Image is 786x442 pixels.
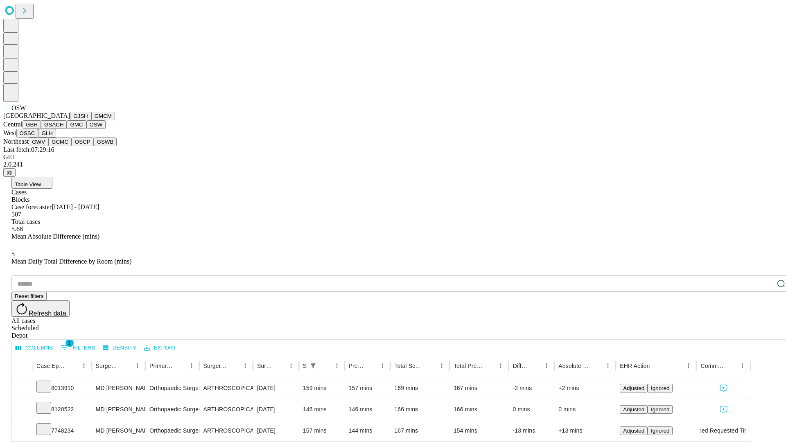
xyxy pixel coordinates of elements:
[11,250,15,257] span: 5
[11,258,131,265] span: Mean Daily Total Difference by Room (mins)
[394,420,445,441] div: 167 mins
[67,360,78,372] button: Sort
[513,420,550,441] div: -13 mins
[394,363,424,369] div: Total Scheduled Duration
[67,120,86,129] button: GMC
[11,203,52,210] span: Case forecaster
[48,138,72,146] button: GCMC
[303,363,307,369] div: Scheduled In Room Duration
[86,120,106,129] button: OSW
[495,360,506,372] button: Menu
[620,405,648,414] button: Adjusted
[203,363,227,369] div: Surgery Name
[16,403,28,417] button: Expand
[257,399,295,420] div: [DATE]
[436,360,447,372] button: Menu
[349,378,386,399] div: 157 mins
[700,420,746,441] div: Used Requested Time
[65,339,74,347] span: 1
[96,363,120,369] div: Surgeon Name
[142,342,178,354] button: Export
[41,120,67,129] button: GSACH
[558,363,590,369] div: Absolute Difference
[558,399,612,420] div: 0 mins
[23,120,41,129] button: GBH
[11,233,99,240] span: Mean Absolute Difference (mins)
[36,378,88,399] div: 8013910
[72,138,94,146] button: OSCP
[602,360,614,372] button: Menu
[11,211,21,218] span: 507
[394,399,445,420] div: 166 mins
[454,378,505,399] div: 167 mins
[94,138,117,146] button: GSWB
[78,360,90,372] button: Menu
[16,129,38,138] button: OSSC
[11,177,52,189] button: Table View
[36,399,88,420] div: 8120522
[7,169,12,176] span: @
[303,378,341,399] div: 159 mins
[651,385,669,391] span: Ignored
[3,121,23,128] span: Central
[203,399,249,420] div: ARTHROSCOPICALLY AIDED ACL RECONSTRUCTION
[3,146,54,153] span: Last fetch: 07:29:16
[96,399,141,420] div: MD [PERSON_NAME]
[11,218,40,225] span: Total cases
[737,360,748,372] button: Menu
[11,104,26,111] span: OSW
[558,420,612,441] div: +13 mins
[59,341,97,354] button: Show filters
[52,203,99,210] span: [DATE] - [DATE]
[529,360,541,372] button: Sort
[454,420,505,441] div: 154 mins
[3,153,783,161] div: GEI
[11,300,70,317] button: Refresh data
[149,378,195,399] div: Orthopaedic Surgery
[648,426,673,435] button: Ignored
[377,360,388,372] button: Menu
[320,360,331,372] button: Sort
[149,399,195,420] div: Orthopaedic Surgery
[36,420,88,441] div: 7748234
[16,424,28,438] button: Expand
[274,360,285,372] button: Sort
[454,399,505,420] div: 166 mins
[16,381,28,396] button: Expand
[36,363,66,369] div: Case Epic Id
[14,342,55,354] button: Select columns
[3,138,29,145] span: Northeast
[11,292,47,300] button: Reset filters
[149,420,195,441] div: Orthopaedic Surgery
[303,420,341,441] div: 157 mins
[591,360,602,372] button: Sort
[257,420,295,441] div: [DATE]
[558,378,612,399] div: +2 mins
[257,378,295,399] div: [DATE]
[257,363,273,369] div: Surgery Date
[651,406,669,413] span: Ignored
[725,360,737,372] button: Sort
[620,384,648,392] button: Adjusted
[3,161,783,168] div: 2.0.241
[285,360,297,372] button: Menu
[683,360,694,372] button: Menu
[38,129,56,138] button: GLH
[239,360,251,372] button: Menu
[648,384,673,392] button: Ignored
[307,360,319,372] div: 1 active filter
[174,360,186,372] button: Sort
[483,360,495,372] button: Sort
[620,426,648,435] button: Adjusted
[349,399,386,420] div: 146 mins
[623,406,644,413] span: Adjusted
[203,378,249,399] div: ARTHROSCOPICALLY AIDED ACL RECONSTRUCTION
[91,112,115,120] button: GMCM
[70,112,91,120] button: GJSH
[425,360,436,372] button: Sort
[15,293,43,299] span: Reset filters
[541,360,552,372] button: Menu
[513,399,550,420] div: 0 mins
[394,378,445,399] div: 169 mins
[29,310,66,317] span: Refresh data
